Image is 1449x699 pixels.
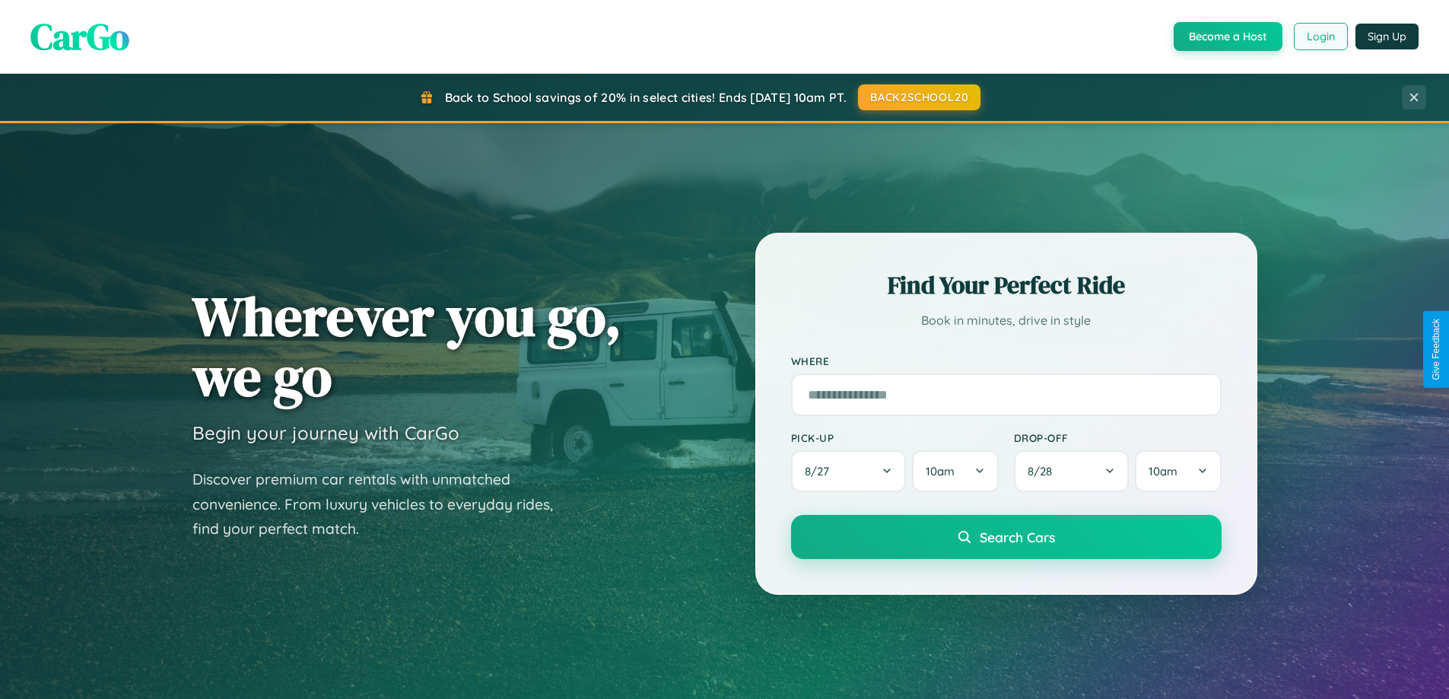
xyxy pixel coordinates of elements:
span: CarGo [30,11,129,62]
button: Login [1294,23,1348,50]
button: BACK2SCHOOL20 [858,84,980,110]
span: 8 / 28 [1028,464,1060,478]
span: 10am [1149,464,1177,478]
button: 10am [912,450,998,492]
p: Discover premium car rentals with unmatched convenience. From luxury vehicles to everyday rides, ... [192,467,573,542]
button: 8/28 [1014,450,1130,492]
h1: Wherever you go, we go [192,286,621,406]
button: 8/27 [791,450,907,492]
label: Where [791,354,1222,367]
p: Book in minutes, drive in style [791,310,1222,332]
button: Sign Up [1355,24,1419,49]
label: Pick-up [791,431,999,444]
button: Become a Host [1174,22,1282,51]
span: Search Cars [980,529,1055,545]
h2: Find Your Perfect Ride [791,268,1222,302]
div: Give Feedback [1431,319,1441,380]
span: 8 / 27 [805,464,837,478]
h3: Begin your journey with CarGo [192,421,459,444]
button: Search Cars [791,515,1222,559]
span: Back to School savings of 20% in select cities! Ends [DATE] 10am PT. [445,90,847,105]
span: 10am [926,464,955,478]
button: 10am [1135,450,1221,492]
label: Drop-off [1014,431,1222,444]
